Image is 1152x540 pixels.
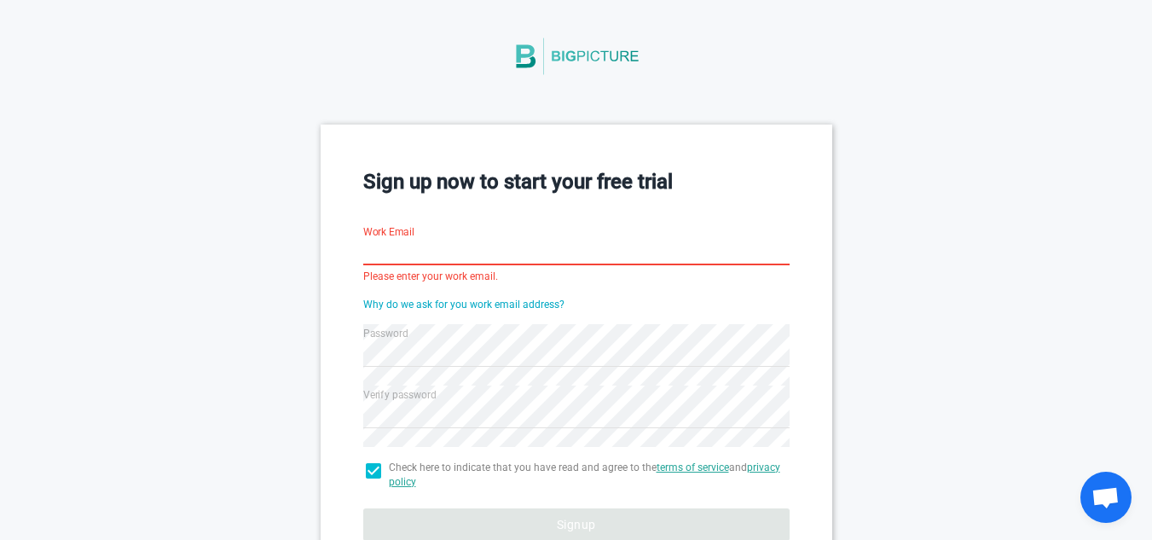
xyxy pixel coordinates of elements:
h3: Sign up now to start your free trial [363,167,790,196]
a: privacy policy [389,462,780,488]
div: Please enter your work email. [363,271,790,282]
img: BigPicture [512,20,640,92]
a: Open chat [1080,472,1132,523]
a: Why do we ask for you work email address? [363,299,564,311]
a: terms of service [657,462,729,473]
span: Check here to indicate that you have read and agree to the and [389,461,790,490]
